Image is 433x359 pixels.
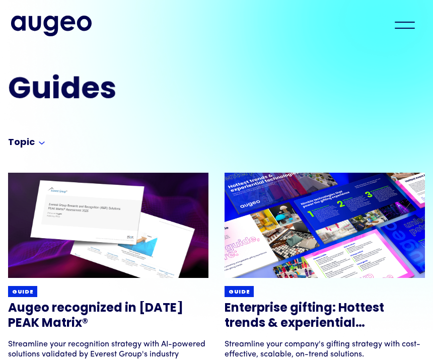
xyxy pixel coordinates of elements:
[12,289,33,296] div: Guide
[11,16,92,36] a: home
[225,301,425,331] h3: Enterprise gifting: Hottest trends & experiential technologies
[39,141,45,145] img: Arrow symbol in bright blue pointing down to indicate an expanded section.
[8,301,208,331] h3: Augeo recognized in [DATE] PEAK Matrix®
[8,76,354,106] h2: Guides
[8,137,35,149] div: Topic
[387,14,422,36] div: menu
[11,16,92,36] img: Augeo's full logo in midnight blue.
[229,289,250,296] div: Guide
